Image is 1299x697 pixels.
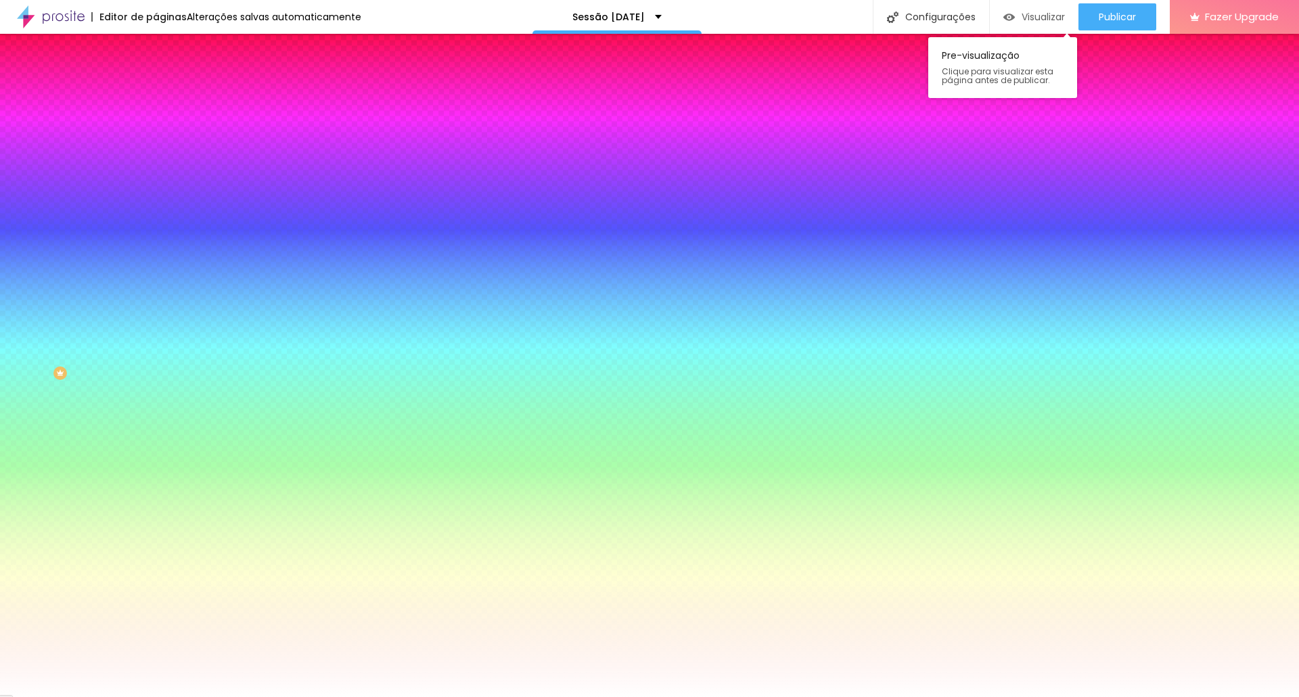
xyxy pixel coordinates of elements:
span: Fazer Upgrade [1205,11,1279,22]
img: view-1.svg [1003,11,1015,23]
div: Alterações salvas automaticamente [187,12,361,22]
span: Clique para visualizar esta página antes de publicar. [942,67,1064,85]
button: Publicar [1078,3,1156,30]
span: Publicar [1099,11,1136,22]
p: Sessão [DATE] [572,12,645,22]
div: Editor de páginas [91,12,187,22]
div: Pre-visualização [928,37,1077,98]
span: Visualizar [1022,11,1065,22]
img: Icone [887,11,898,23]
button: Visualizar [990,3,1078,30]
